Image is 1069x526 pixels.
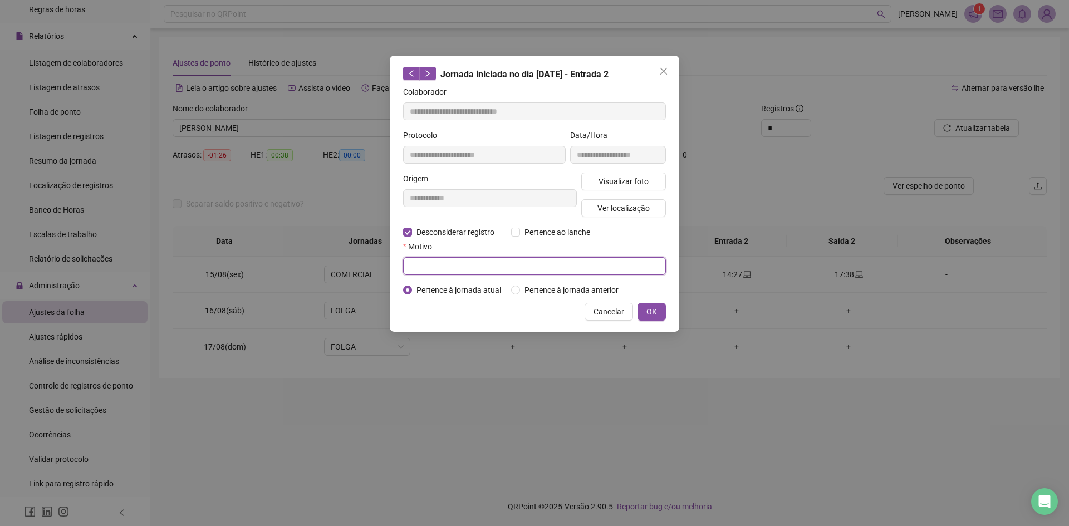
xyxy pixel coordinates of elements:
button: OK [638,303,666,321]
span: Pertence ao lanche [520,226,595,238]
span: OK [646,306,657,318]
label: Motivo [403,240,439,253]
label: Data/Hora [570,129,615,141]
label: Protocolo [403,129,444,141]
span: close [659,67,668,76]
span: left [408,70,415,77]
button: right [419,67,436,80]
button: Close [655,62,673,80]
div: Open Intercom Messenger [1031,488,1058,515]
span: Pertence à jornada atual [412,284,506,296]
button: Ver localização [581,199,666,217]
label: Colaborador [403,86,454,98]
span: Ver localização [597,202,650,214]
span: right [424,70,431,77]
span: Pertence à jornada anterior [520,284,623,296]
button: Cancelar [585,303,633,321]
button: Visualizar foto [581,173,666,190]
span: Desconsiderar registro [412,226,499,238]
button: left [403,67,420,80]
span: Cancelar [594,306,624,318]
div: Jornada iniciada no dia [DATE] - Entrada 2 [403,67,666,81]
span: Visualizar foto [599,175,649,188]
label: Origem [403,173,435,185]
